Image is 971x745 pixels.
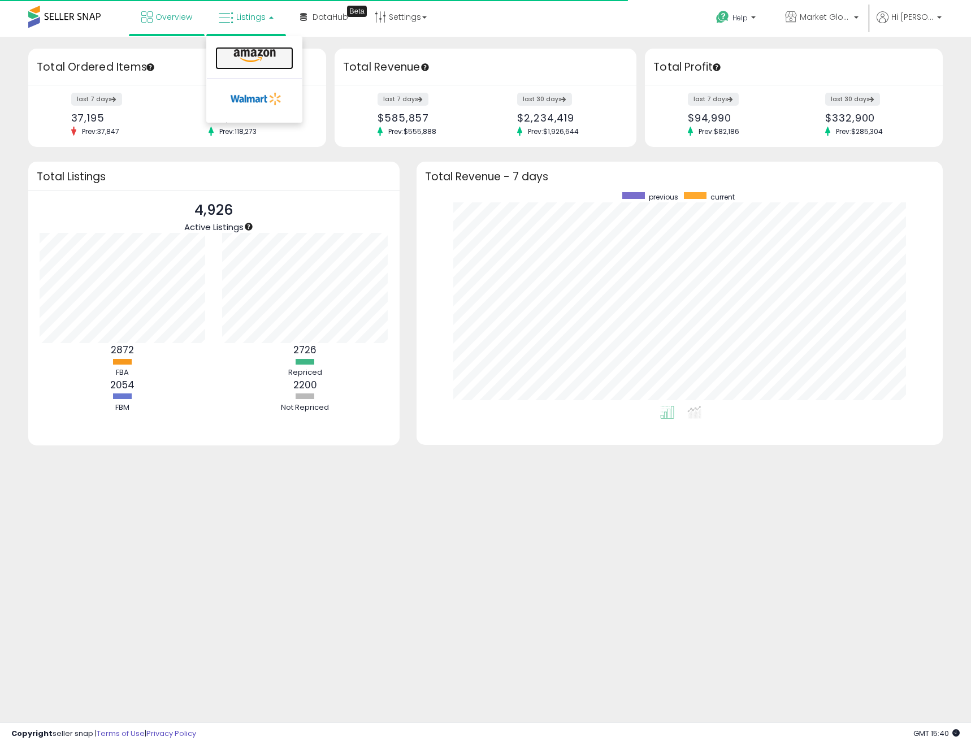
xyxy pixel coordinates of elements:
h3: Total Ordered Items [37,59,318,75]
span: DataHub [313,11,348,23]
div: FBA [89,367,157,378]
span: Prev: $555,888 [383,127,442,136]
b: 2054 [110,378,135,392]
span: Hi [PERSON_NAME] [891,11,934,23]
div: $585,857 [378,112,477,124]
span: current [710,192,735,202]
div: $2,234,419 [517,112,617,124]
span: Help [732,13,748,23]
span: Active Listings [184,221,244,233]
label: last 30 days [825,93,880,106]
span: Prev: 37,847 [76,127,125,136]
div: 37,195 [71,112,169,124]
div: 147,449 [209,112,306,124]
span: Market Global [800,11,851,23]
div: Tooltip anchor [145,62,155,72]
div: Tooltip anchor [420,62,430,72]
span: Overview [155,11,192,23]
h3: Total Profit [653,59,934,75]
div: Not Repriced [271,402,339,413]
span: Prev: $285,304 [830,127,888,136]
label: last 7 days [688,93,739,106]
div: Tooltip anchor [244,222,254,232]
span: previous [649,192,678,202]
b: 2726 [293,343,317,357]
span: Prev: $82,186 [693,127,745,136]
label: last 7 days [71,93,122,106]
label: last 30 days [517,93,572,106]
div: Tooltip anchor [347,6,367,17]
p: 4,926 [184,200,244,221]
div: $94,990 [688,112,786,124]
span: Listings [236,11,266,23]
h3: Total Listings [37,172,391,181]
div: $332,900 [825,112,923,124]
h3: Total Revenue [343,59,628,75]
h3: Total Revenue - 7 days [425,172,934,181]
a: Hi [PERSON_NAME] [877,11,942,37]
a: Help [707,2,767,37]
span: Prev: $1,926,644 [522,127,584,136]
b: 2872 [111,343,134,357]
span: Prev: 118,273 [214,127,262,136]
div: Repriced [271,367,339,378]
div: FBM [89,402,157,413]
label: last 7 days [378,93,428,106]
i: Get Help [716,10,730,24]
div: Tooltip anchor [712,62,722,72]
b: 2200 [293,378,317,392]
